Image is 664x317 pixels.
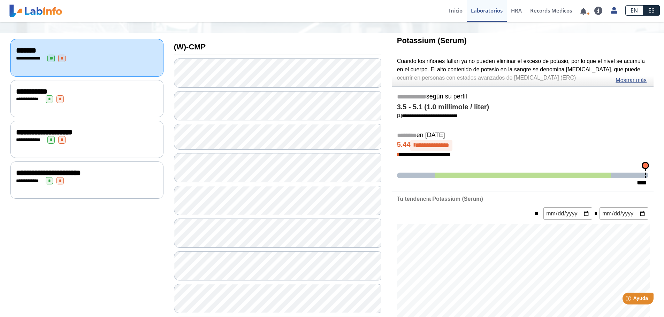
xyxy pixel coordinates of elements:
b: Potassium (Serum) [397,36,467,45]
a: ES [643,5,660,16]
h4: 3.5 - 5.1 (1.0 millimole / liter) [397,103,648,111]
a: EN [625,5,643,16]
h5: en [DATE] [397,132,648,140]
b: Tu tendencia Potassium (Serum) [397,196,483,202]
input: mm/dd/yyyy [600,207,648,220]
iframe: Help widget launcher [602,290,656,309]
span: HRA [511,7,522,14]
a: [1] [397,113,458,118]
input: mm/dd/yyyy [543,207,592,220]
h5: según su perfil [397,93,648,101]
a: Mostrar más [616,76,647,85]
p: Cuando los riñones fallan ya no pueden eliminar el exceso de potasio, por lo que el nivel se acum... [397,57,648,82]
h4: 5.44 [397,140,648,151]
b: (W)-CMP [174,42,206,51]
